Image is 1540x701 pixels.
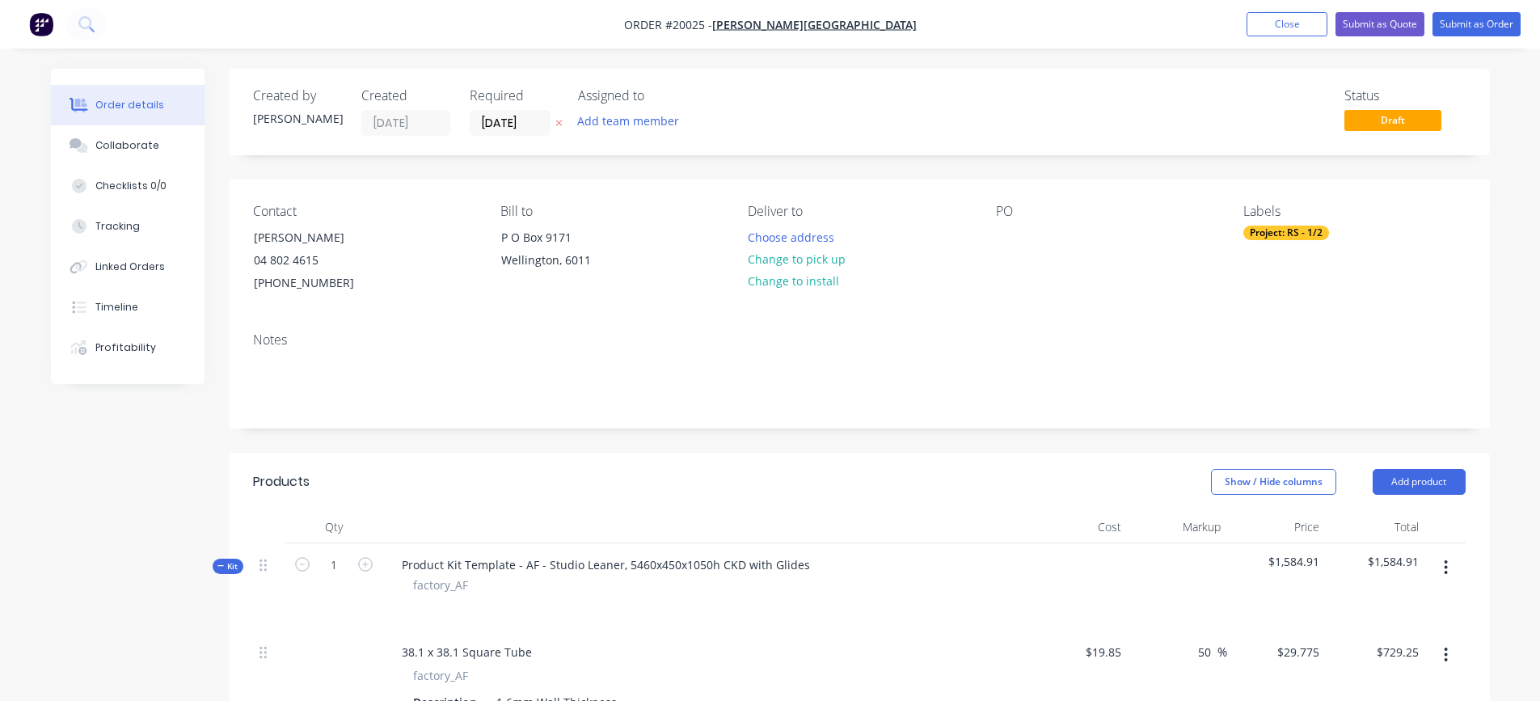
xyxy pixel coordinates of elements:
[1217,643,1227,661] span: %
[51,247,205,287] button: Linked Orders
[254,226,388,249] div: [PERSON_NAME]
[51,166,205,206] button: Checklists 0/0
[95,340,156,355] div: Profitability
[1128,511,1227,543] div: Markup
[361,88,450,103] div: Created
[996,204,1217,219] div: PO
[95,98,164,112] div: Order details
[748,204,969,219] div: Deliver to
[413,576,468,593] span: factory_AF
[1344,110,1441,130] span: Draft
[217,560,238,572] span: Kit
[1247,12,1327,36] button: Close
[1373,469,1466,495] button: Add product
[95,260,165,274] div: Linked Orders
[51,206,205,247] button: Tracking
[568,110,687,132] button: Add team member
[1243,226,1329,240] div: Project: RS - 1/2
[739,270,847,292] button: Change to install
[51,125,205,166] button: Collaborate
[1029,511,1129,543] div: Cost
[578,110,688,132] button: Add team member
[1332,553,1419,570] span: $1,584.91
[487,226,649,277] div: P O Box 9171Wellington, 6011
[389,640,545,664] div: 38.1 x 38.1 Square Tube
[1432,12,1521,36] button: Submit as Order
[253,472,310,492] div: Products
[739,248,854,270] button: Change to pick up
[51,85,205,125] button: Order details
[51,287,205,327] button: Timeline
[253,88,342,103] div: Created by
[1243,204,1465,219] div: Labels
[95,219,140,234] div: Tracking
[1344,88,1466,103] div: Status
[501,226,635,249] div: P O Box 9171
[500,204,722,219] div: Bill to
[285,511,382,543] div: Qty
[1227,511,1327,543] div: Price
[95,179,167,193] div: Checklists 0/0
[1211,469,1336,495] button: Show / Hide columns
[253,332,1466,348] div: Notes
[624,17,712,32] span: Order #20025 -
[51,327,205,368] button: Profitability
[1335,12,1424,36] button: Submit as Quote
[253,204,475,219] div: Contact
[413,667,468,684] span: factory_AF
[29,12,53,36] img: Factory
[470,88,559,103] div: Required
[253,110,342,127] div: [PERSON_NAME]
[739,226,842,247] button: Choose address
[712,17,917,32] a: [PERSON_NAME][GEOGRAPHIC_DATA]
[254,249,388,272] div: 04 802 4615
[240,226,402,295] div: [PERSON_NAME]04 802 4615[PHONE_NUMBER]
[501,249,635,272] div: Wellington, 6011
[578,88,740,103] div: Assigned to
[95,300,138,315] div: Timeline
[95,138,159,153] div: Collaborate
[213,559,243,574] button: Kit
[389,553,823,576] div: Product Kit Template - AF - Studio Leaner, 5460x450x1050h CKD with Glides
[1234,553,1320,570] span: $1,584.91
[1326,511,1425,543] div: Total
[254,272,388,294] div: [PHONE_NUMBER]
